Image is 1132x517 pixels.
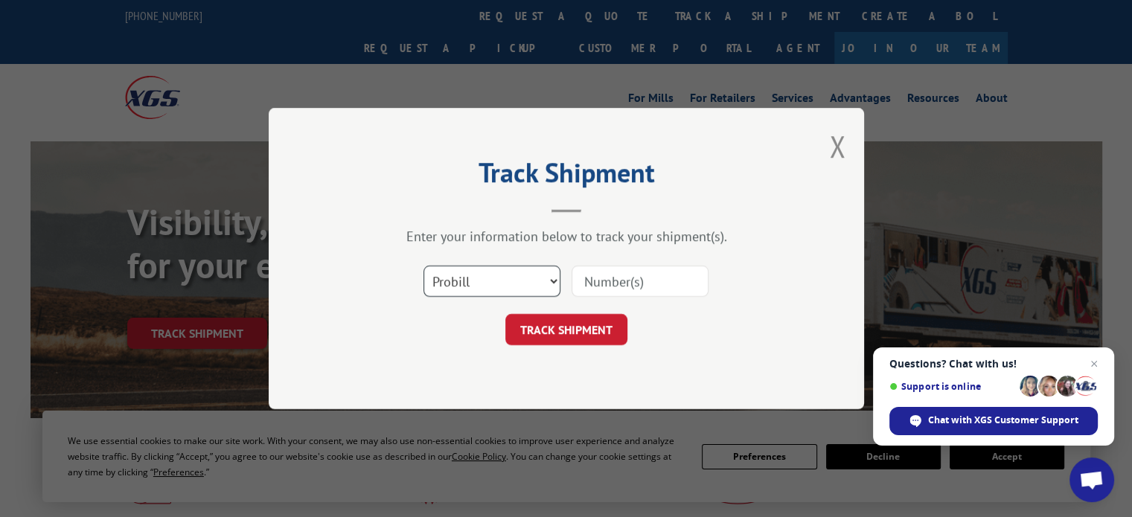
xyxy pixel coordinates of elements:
[928,414,1078,427] span: Chat with XGS Customer Support
[572,266,709,297] input: Number(s)
[889,358,1098,370] span: Questions? Chat with us!
[343,162,790,190] h2: Track Shipment
[889,407,1098,435] span: Chat with XGS Customer Support
[889,381,1014,392] span: Support is online
[505,314,627,345] button: TRACK SHIPMENT
[829,126,845,166] button: Close modal
[1069,457,1114,502] a: Open chat
[343,228,790,245] div: Enter your information below to track your shipment(s).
